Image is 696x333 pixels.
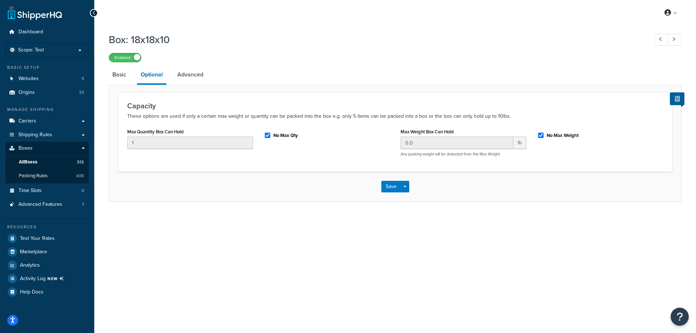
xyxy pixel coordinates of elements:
label: Max Quantity Box Can Hold [127,129,184,134]
label: Max Weight Box Can Hold [401,129,454,134]
span: Test Your Rates [20,236,55,242]
span: 408 [76,173,84,179]
span: 0 [82,188,84,194]
span: Time Slots [18,188,42,194]
span: Shipping Rules [18,132,52,138]
a: AllBoxes312 [5,155,89,169]
button: Open Resource Center [671,308,689,326]
span: Carriers [18,118,36,124]
a: Time Slots0 [5,184,89,197]
a: Shipping Rules [5,128,89,142]
span: lb [513,137,526,149]
a: Carriers [5,115,89,128]
span: 7 [82,201,84,208]
h1: Box: 18x18x10 [109,33,641,47]
span: Advanced Features [18,201,62,208]
span: 5 [82,76,84,82]
span: Scope: Test [18,47,44,53]
span: Help Docs [20,289,43,295]
span: Marketplace [20,249,47,255]
a: Help Docs [5,286,89,299]
li: Websites [5,72,89,86]
label: No Max Weight [547,132,579,139]
a: Origins23 [5,86,89,99]
a: Activity LogNEW [5,272,89,285]
a: Websites5 [5,72,89,86]
a: Advanced Features7 [5,198,89,211]
a: Dashboard [5,25,89,39]
span: 23 [79,90,84,96]
a: Test Your Rates [5,232,89,245]
a: Boxes [5,142,89,155]
span: Packing Rules [19,173,47,179]
span: Boxes [18,145,33,151]
span: Dashboard [18,29,43,35]
span: NEW [47,276,67,282]
h3: Capacity [127,102,663,110]
li: [object Object] [5,272,89,285]
span: 312 [77,159,84,165]
li: Packing Rules [5,169,89,183]
a: Advanced [174,66,207,83]
li: Advanced Features [5,198,89,211]
a: Packing Rules408 [5,169,89,183]
a: Next Record [668,34,682,46]
a: Optional [137,66,166,85]
li: Boxes [5,142,89,183]
div: Resources [5,224,89,230]
a: Marketplace [5,245,89,258]
a: Basic [109,66,130,83]
span: Websites [18,76,39,82]
p: These options are used if only a certain max weight or quantity can be packed into the box e.g. o... [127,112,663,121]
a: Analytics [5,259,89,272]
span: Analytics [20,262,40,269]
label: No Max Qty [273,132,298,139]
li: Time Slots [5,184,89,197]
a: Previous Record [654,34,668,46]
button: Show Help Docs [670,92,684,105]
p: Any packing weight will be deducted from this Max Weight [401,151,526,157]
span: Origins [18,90,35,96]
li: Origins [5,86,89,99]
button: Save [381,181,401,192]
span: All Boxes [19,159,37,165]
div: Manage Shipping [5,107,89,113]
div: Basic Setup [5,64,89,71]
span: Activity Log [20,274,67,283]
label: Enabled [109,53,141,62]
